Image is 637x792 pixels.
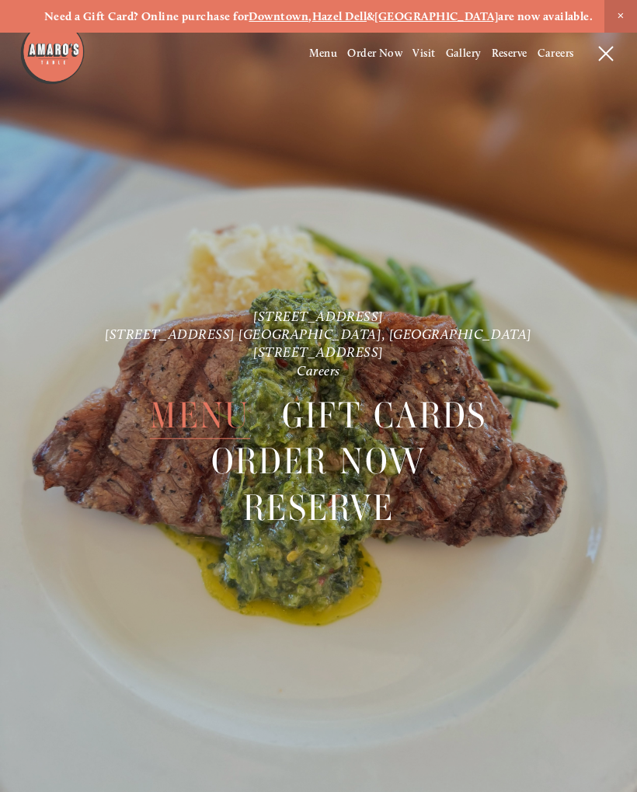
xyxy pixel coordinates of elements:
a: Gift Cards [282,392,487,438]
span: Order Now [211,438,426,485]
strong: are now available. [498,9,593,23]
a: Downtown [249,9,308,23]
a: Hazel Dell [312,9,367,23]
a: Order Now [211,438,426,484]
a: [STREET_ADDRESS] [253,344,384,360]
a: Careers [538,47,574,60]
a: [STREET_ADDRESS] [253,307,384,323]
a: Reserve [492,47,527,60]
a: Gallery [446,47,482,60]
a: [STREET_ADDRESS] [GEOGRAPHIC_DATA], [GEOGRAPHIC_DATA] [105,326,532,342]
a: Order Now [347,47,402,60]
span: Reserve [243,485,394,532]
a: Reserve [243,485,394,531]
a: Visit [412,47,435,60]
strong: Need a Gift Card? Online purchase for [44,9,249,23]
a: Menu [309,47,338,60]
a: Menu [150,392,249,438]
strong: & [367,9,374,23]
a: Careers [297,361,340,378]
a: [GEOGRAPHIC_DATA] [374,9,498,23]
img: Amaro's Table [19,19,85,85]
strong: , [308,9,312,23]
